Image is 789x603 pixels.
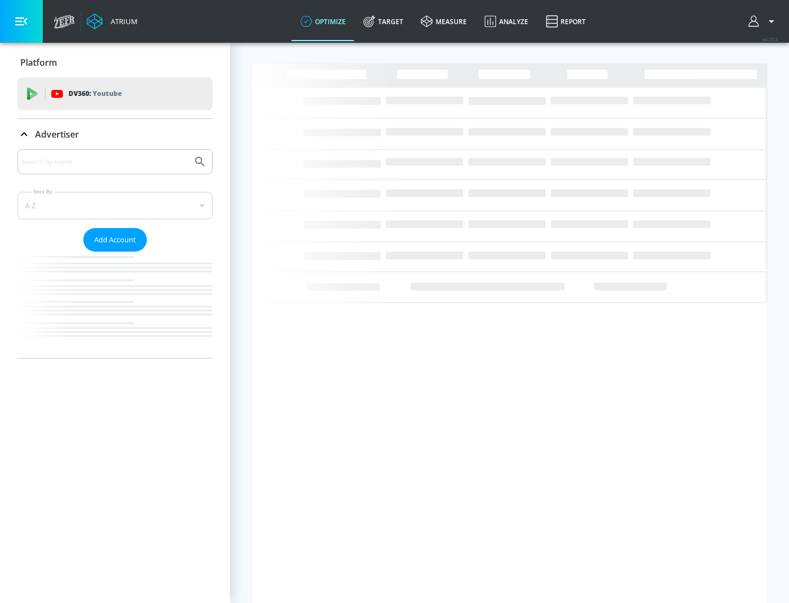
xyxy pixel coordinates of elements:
p: Youtube [93,88,122,99]
a: Atrium [87,13,138,30]
a: Report [537,2,594,41]
button: Add Account [83,228,147,252]
div: Platform [18,47,213,78]
p: Advertiser [35,128,79,140]
div: Atrium [106,16,138,26]
a: Analyze [476,2,537,41]
div: A-Z [18,192,213,219]
p: Platform [20,56,57,69]
a: optimize [291,2,355,41]
div: Advertiser [18,149,213,358]
span: Add Account [94,234,136,246]
nav: list of Advertiser [18,252,213,358]
div: DV360: Youtube [18,77,213,110]
input: Search by name [22,155,188,169]
span: v 4.25.4 [763,36,778,42]
label: Sort By [31,188,55,195]
a: measure [412,2,476,41]
p: DV360: [68,88,122,100]
a: Target [355,2,412,41]
div: Advertiser [18,119,213,150]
